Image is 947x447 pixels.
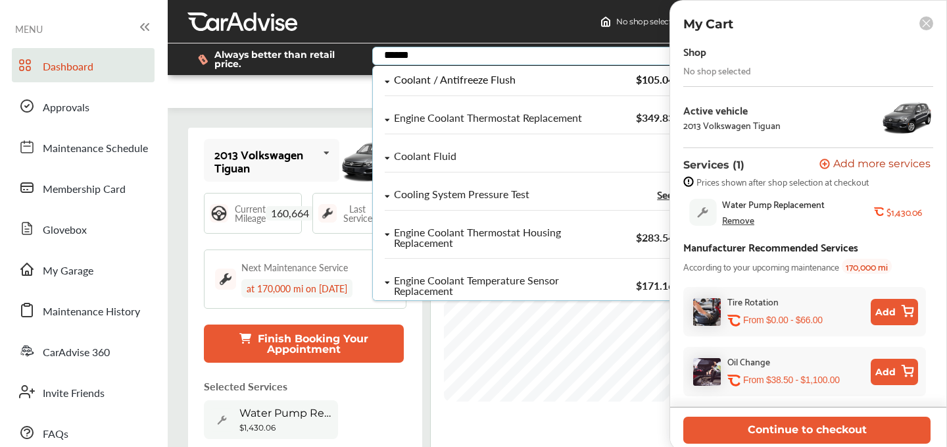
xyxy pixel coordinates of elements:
[235,204,266,223] span: Current Mileage
[833,159,931,171] span: Add more services
[722,215,754,225] div: Remove
[339,135,406,185] img: mobile_8230_st0640_046.jpg
[722,199,825,209] span: Water Pump Replacement
[43,140,148,157] span: Maintenance Schedule
[241,279,352,298] div: at 170,000 mi on [DATE]
[43,59,93,76] span: Dashboard
[683,259,839,274] span: According to your upcoming maintenance
[683,417,931,444] button: Continue to checkout
[683,238,858,255] div: Manufacturer Recommended Services
[43,263,93,280] span: My Garage
[214,50,351,68] span: Always better than retail price.
[394,189,529,200] div: Cooling System Pressure Test
[600,16,611,27] img: header-home-logo.8d720a4f.svg
[394,275,584,296] div: Engine Coolant Temperature Sensor Replacement
[871,299,918,325] button: Add
[689,199,717,226] img: default_wrench_icon.d1a43860.svg
[239,423,276,433] b: $1,430.06
[198,54,208,65] img: dollor_label_vector.a70140d1.svg
[12,334,155,368] a: CarAdvise 360
[12,130,155,164] a: Maintenance Schedule
[43,385,105,402] span: Invite Friends
[12,89,155,123] a: Approvals
[683,176,694,187] img: info-strock.ef5ea3fe.svg
[693,298,721,326] img: tire-rotation-thumb.jpg
[636,72,716,87] span: $105.04 - $153.00
[12,211,155,246] a: Glovebox
[343,204,372,223] span: Last Service
[215,269,236,290] img: maintenance_logo
[318,204,337,223] img: maintenance_logo
[210,408,234,432] img: default_wrench_icon.d1a43860.svg
[43,344,110,361] span: CarAdvise 360
[886,207,921,217] b: $1,430.06
[636,278,716,293] span: $171.16 - $215.16
[636,230,716,245] span: $283.54 - $380.34
[204,325,404,363] button: Finish Booking Your Appointment
[819,159,933,171] a: Add more services
[683,159,744,171] p: Services (1)
[881,97,933,137] img: 8230_st0640_046.jpg
[743,314,823,327] p: From $0.00 - $66.00
[43,426,68,443] span: FAQs
[696,176,869,187] span: Prices shown after shop selection at checkout
[43,222,87,239] span: Glovebox
[394,74,516,86] div: Coolant / Antifreeze Flush
[842,259,892,274] span: 170,000 mi
[394,227,584,248] div: Engine Coolant Thermostat Housing Replacement
[727,354,770,369] div: Oil Change
[15,24,43,34] span: MENU
[693,358,721,386] img: oil-change-thumb.jpg
[616,16,681,27] span: No shop selected
[214,147,318,174] div: 2013 Volkswagen Tiguan
[871,359,918,385] button: Add
[204,379,287,394] p: Selected Services
[727,294,779,309] div: Tire Rotation
[394,113,582,124] div: Engine Coolant Thermostat Replacement
[683,16,733,32] p: My Cart
[210,204,228,223] img: steering_logo
[636,110,716,125] span: $349.83 - $446.63
[683,120,781,130] div: 2013 Volkswagen Tiguan
[657,189,716,199] span: See Estimate
[394,151,456,162] div: Coolant Fluid
[683,104,781,116] div: Active vehicle
[43,303,140,321] span: Maintenance History
[266,206,314,221] span: 160,664
[819,159,931,171] button: Add more services
[43,99,89,117] span: Approvals
[43,181,126,198] span: Membership Card
[12,171,155,205] a: Membership Card
[241,261,348,274] div: Next Maintenance Service
[239,407,331,419] span: Water Pump Replacement
[12,375,155,409] a: Invite Friends
[12,252,155,286] a: My Garage
[683,42,706,60] div: Shop
[12,293,155,327] a: Maintenance History
[743,374,840,386] p: From $38.50 - $1,100.00
[683,65,751,76] div: No shop selected
[12,48,155,82] a: Dashboard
